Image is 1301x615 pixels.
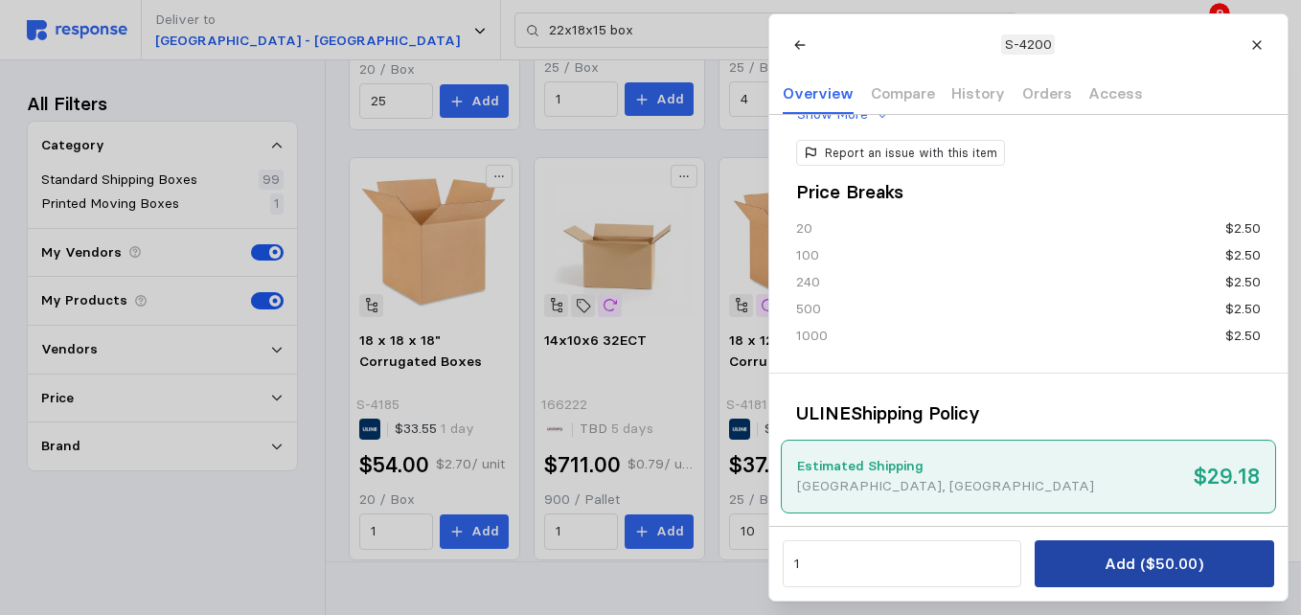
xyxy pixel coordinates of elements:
[797,476,1094,497] p: [GEOGRAPHIC_DATA], [GEOGRAPHIC_DATA]
[1088,81,1143,105] p: Access
[825,145,997,162] p: Report an issue with this item
[796,400,1261,426] h3: ULINE Shipping Policy
[793,547,1010,581] input: Qty
[1004,34,1051,56] p: S-4200
[797,456,1094,477] p: Estimated Shipping
[1224,218,1260,239] div: $2.50
[1035,540,1273,587] button: Add ($50.00)
[951,81,1005,105] p: History
[796,140,1005,166] button: Report an issue with this item
[783,81,854,105] p: Overview
[796,299,821,319] div: 500
[1224,245,1260,265] div: $2.50
[1224,326,1260,346] div: $2.50
[796,218,812,239] div: 20
[1105,552,1203,576] p: Add ($50.00)
[1193,462,1259,491] h2: $29.18
[1224,299,1260,319] div: $2.50
[796,245,819,265] div: 100
[796,326,828,346] div: 1000
[796,272,820,292] div: 240
[796,179,1261,205] h3: Price Breaks
[870,81,934,105] p: Compare
[1224,272,1260,292] div: $2.50
[1021,81,1071,105] p: Orders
